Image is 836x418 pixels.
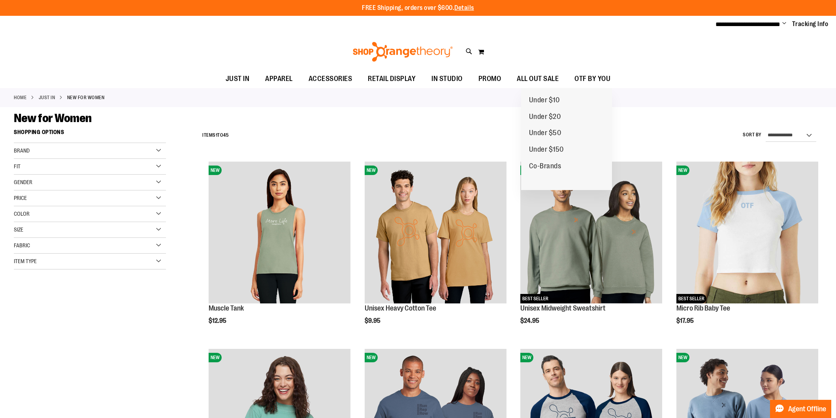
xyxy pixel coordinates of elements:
span: BEST SELLER [676,294,706,303]
span: ALL OUT SALE [517,70,559,88]
span: Price [14,195,27,201]
div: product [516,158,666,345]
span: 1 [216,132,218,138]
img: Shop Orangetheory [352,42,454,62]
span: BEST SELLER [520,294,550,303]
span: NEW [365,353,378,362]
a: Unisex Heavy Cotton TeeNEW [365,162,506,305]
a: Muscle Tank [209,304,244,312]
a: Unisex Heavy Cotton Tee [365,304,436,312]
span: Under $150 [529,145,564,155]
span: NEW [520,166,533,175]
span: Under $10 [529,96,560,106]
span: $9.95 [365,317,382,324]
span: PROMO [478,70,501,88]
span: NEW [676,166,689,175]
span: NEW [676,353,689,362]
a: Tracking Info [792,20,828,28]
span: OTF BY YOU [574,70,610,88]
a: Details [454,4,474,11]
span: Gender [14,179,32,185]
span: New for Women [14,111,92,125]
span: NEW [520,353,533,362]
strong: New for Women [67,94,105,101]
img: Unisex Heavy Cotton Tee [365,162,506,303]
span: Fabric [14,242,30,249]
span: $17.95 [676,317,695,324]
span: JUST IN [226,70,250,88]
span: Under $50 [529,129,561,139]
span: Item Type [14,258,37,264]
span: Fit [14,163,21,169]
span: Brand [14,147,30,154]
a: Micro Rib Baby TeeNEWBEST SELLER [676,162,818,305]
span: Co-Brands [529,162,561,172]
span: RETAIL DISPLAY [368,70,416,88]
span: $12.95 [209,317,228,324]
span: 45 [223,132,229,138]
a: Micro Rib Baby Tee [676,304,730,312]
span: Agent Offline [788,405,826,413]
span: NEW [209,166,222,175]
span: NEW [209,353,222,362]
span: $24.95 [520,317,540,324]
strong: Shopping Options [14,125,166,143]
div: product [672,158,822,345]
span: NEW [365,166,378,175]
span: APPAREL [265,70,293,88]
button: Agent Offline [770,400,831,418]
a: Muscle TankNEW [209,162,350,305]
a: Unisex Midweight SweatshirtNEWBEST SELLER [520,162,662,305]
div: product [205,158,354,345]
button: Account menu [782,20,786,28]
a: Unisex Midweight Sweatshirt [520,304,606,312]
span: ACCESSORIES [309,70,352,88]
label: Sort By [743,132,762,138]
img: Micro Rib Baby Tee [676,162,818,303]
div: product [361,158,510,345]
img: Unisex Midweight Sweatshirt [520,162,662,303]
h2: Items to [202,129,229,141]
a: Home [14,94,26,101]
span: Size [14,226,23,233]
span: Under $20 [529,113,561,122]
p: FREE Shipping, orders over $600. [362,4,474,13]
span: Color [14,211,30,217]
img: Muscle Tank [209,162,350,303]
a: JUST IN [39,94,55,101]
span: IN STUDIO [431,70,463,88]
